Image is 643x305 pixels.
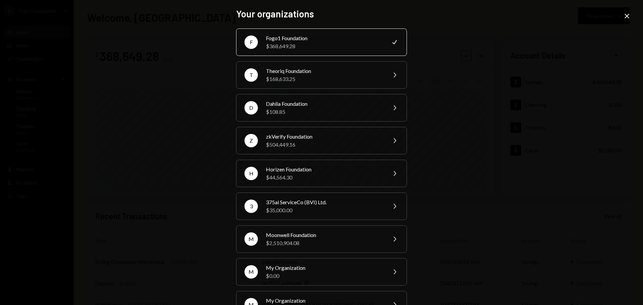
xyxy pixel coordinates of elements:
[266,133,382,141] div: zkVerify Foundation
[244,265,258,279] div: M
[266,67,382,75] div: Theoriq Foundation
[236,28,407,56] button: FFogo1 Foundation$368,649.28
[236,127,407,154] button: ZzkVerify Foundation$504,449.16
[236,7,407,20] h2: Your organizations
[244,167,258,180] div: H
[244,68,258,82] div: T
[266,206,382,214] div: $35,000.00
[236,225,407,253] button: MMoonwell Foundation$2,510,904.08
[244,134,258,147] div: Z
[266,239,382,247] div: $2,510,904.08
[266,100,382,108] div: Dahlia Foundation
[266,264,382,272] div: My Organization
[244,101,258,115] div: D
[236,160,407,187] button: HHorizen Foundation$44,564.30
[266,297,382,305] div: My Organization
[244,35,258,49] div: F
[266,165,382,173] div: Horizen Foundation
[236,94,407,122] button: DDahlia Foundation$108.85
[266,42,382,50] div: $368,649.28
[244,200,258,213] div: 3
[236,61,407,89] button: TTheoriq Foundation$168,633.25
[266,173,382,181] div: $44,564.30
[244,232,258,246] div: M
[266,75,382,83] div: $168,633.25
[266,141,382,149] div: $504,449.16
[266,198,382,206] div: 375ai ServiceCo (BVI) Ltd.
[236,193,407,220] button: 3375ai ServiceCo (BVI) Ltd.$35,000.00
[266,272,382,280] div: $0.00
[266,34,382,42] div: Fogo1 Foundation
[236,258,407,286] button: MMy Organization$0.00
[266,231,382,239] div: Moonwell Foundation
[266,108,382,116] div: $108.85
